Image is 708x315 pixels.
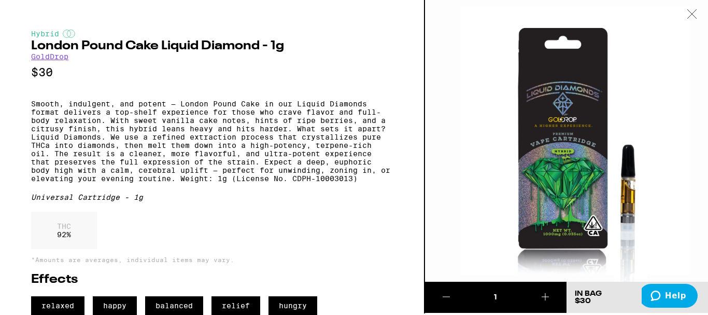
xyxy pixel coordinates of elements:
iframe: Opens a widget where you can find more information [642,284,698,310]
span: $30 [575,297,591,305]
p: Smooth, indulgent, and potent — London Pound Cake in our Liquid Diamonds format delivers a top-sh... [31,100,393,183]
div: Hybrid [31,30,393,38]
span: happy [93,296,137,315]
div: Universal Cartridge - 1g [31,193,393,201]
h2: London Pound Cake Liquid Diamond - 1g [31,40,393,52]
p: THC [57,222,71,230]
p: *Amounts are averages, individual items may vary. [31,256,393,263]
span: relaxed [31,296,84,315]
a: GoldDrop [31,52,68,61]
img: hybridColor.svg [63,30,75,38]
button: In Bag$30 [567,282,708,313]
span: hungry [268,296,317,315]
div: 92 % [31,212,97,249]
div: 1 [468,292,524,303]
span: relief [211,296,260,315]
h2: Effects [31,273,393,286]
p: $30 [31,66,393,79]
span: balanced [145,296,203,315]
div: In Bag [575,290,602,297]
